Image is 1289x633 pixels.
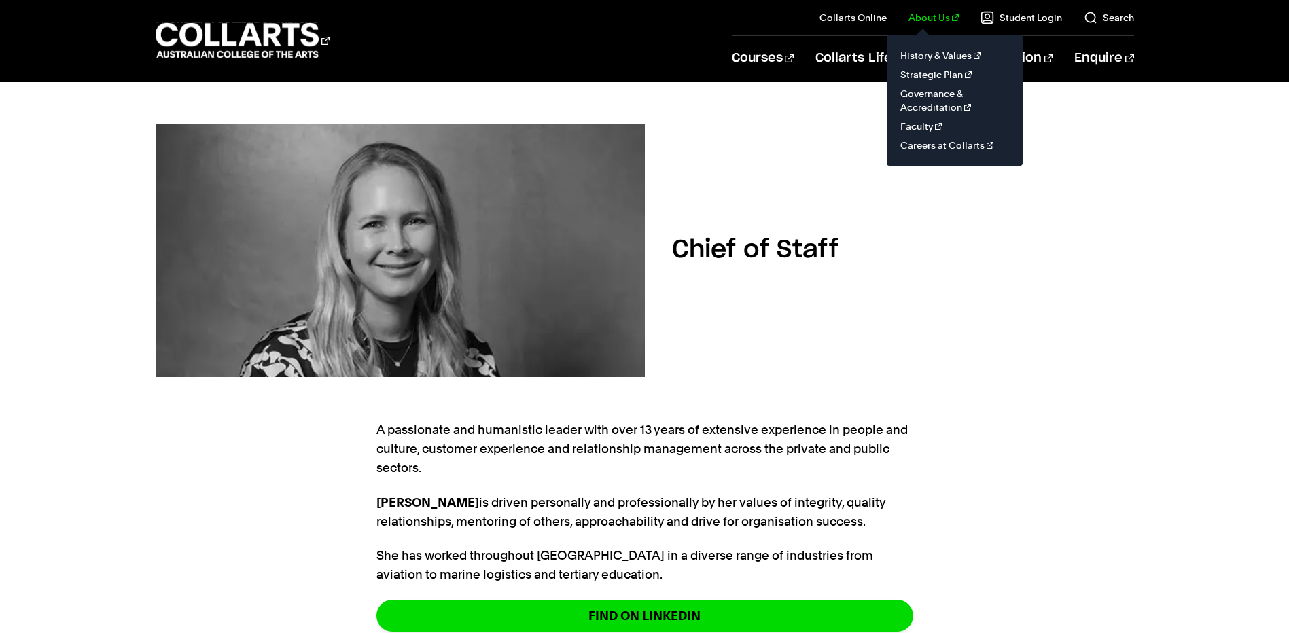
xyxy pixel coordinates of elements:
div: Go to homepage [156,21,330,60]
strong: [PERSON_NAME] [376,495,479,509]
a: History & Values [898,46,1012,65]
a: About Us [908,11,959,24]
a: Search [1084,11,1134,24]
a: Strategic Plan [898,65,1012,84]
h2: Chief of Staff [672,238,838,262]
a: Faculty [898,117,1012,136]
a: FIND ON LINKEDIN [376,600,913,632]
a: Careers at Collarts [898,136,1012,155]
p: A passionate and humanistic leader with over 13 years of extensive experience in people and cultu... [376,420,913,477]
a: Student Login [981,11,1062,24]
a: Enquire [1074,36,1133,81]
a: Governance & Accreditation [898,84,1012,117]
a: Collarts Life [815,36,903,81]
p: She has worked throughout [GEOGRAPHIC_DATA] in a diverse range of industries from aviation to mar... [376,546,913,584]
p: is driven personally and professionally by her values of integrity, quality relationships, mentor... [376,493,913,531]
a: Courses [732,36,794,81]
a: Collarts Online [819,11,887,24]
